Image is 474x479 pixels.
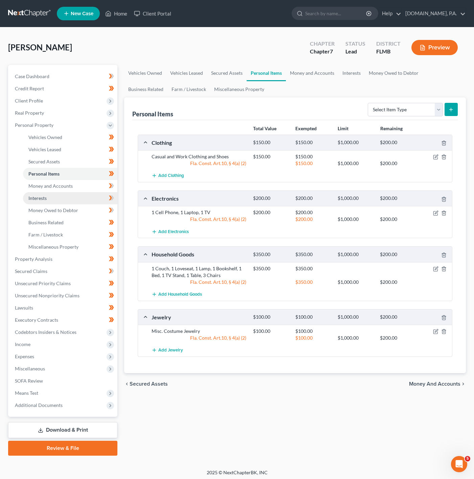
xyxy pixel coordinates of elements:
span: Personal Items [28,171,60,177]
a: Vehicles Leased [23,143,117,156]
span: Credit Report [15,86,44,91]
div: $200.00 [292,216,334,223]
div: $200.00 [250,195,292,202]
iframe: Intercom live chat [451,456,467,472]
div: Lead [345,48,365,55]
div: $100.00 [292,328,334,335]
button: Add Household Goods [152,288,202,301]
div: $150.00 [292,153,334,160]
a: Secured Assets [23,156,117,168]
span: [PERSON_NAME] [8,42,72,52]
span: Codebtors Insiders & Notices [15,329,76,335]
span: Property Analysis [15,256,52,262]
span: Add Clothing [158,173,184,179]
button: Money and Accounts chevron_right [409,381,466,387]
span: Money and Accounts [28,183,73,189]
span: Money Owed to Debtor [28,207,78,213]
div: $1,000.00 [334,216,377,223]
a: Home [102,7,131,20]
a: [DOMAIN_NAME], P.A. [402,7,466,20]
span: Secured Assets [28,159,60,164]
a: Personal Items [23,168,117,180]
span: Executory Contracts [15,317,58,323]
span: Add Electronics [158,229,189,234]
span: Expenses [15,353,34,359]
a: Money and Accounts [23,180,117,192]
div: 1 Cell Phone, 1 Laptop, 1 TV [148,209,250,216]
div: Fla. Const. Art.10, § 4(a) (2) [148,216,250,223]
input: Search by name... [305,7,367,20]
div: $350.00 [292,279,334,286]
span: Vehicles Leased [28,146,61,152]
a: Unsecured Nonpriority Claims [9,290,117,302]
a: Interests [23,192,117,204]
span: Money and Accounts [409,381,460,387]
div: $200.00 [377,216,419,223]
div: $350.00 [250,251,292,258]
div: Fla. Const. Art.10, § 4(a) (2) [148,335,250,341]
span: Farm / Livestock [28,232,63,237]
a: Vehicles Owned [23,131,117,143]
div: Household Goods [148,251,250,258]
strong: Remaining [380,126,403,131]
div: $350.00 [292,265,334,272]
a: SOFA Review [9,375,117,387]
span: Miscellaneous [15,366,45,371]
div: $100.00 [250,314,292,320]
div: 1 Couch, 1 Loveseat, 1 Lamp, 1 Bookshelf, 1 Bed, 1 TV Stand, 1 Table, 3 Chairs [148,265,250,279]
a: Business Related [23,216,117,229]
div: $200.00 [377,314,419,320]
div: Electronics [148,195,250,202]
div: $1,000.00 [334,139,377,146]
span: 7 [330,48,333,54]
div: $100.00 [250,328,292,335]
div: Clothing [148,139,250,146]
i: chevron_right [460,381,466,387]
a: Vehicles Leased [166,65,207,81]
div: $200.00 [377,160,419,167]
div: $200.00 [377,139,419,146]
div: $1,000.00 [334,195,377,202]
span: Means Test [15,390,38,396]
button: chevron_left Secured Assets [124,381,168,387]
a: Miscellaneous Property [210,81,268,97]
a: Help [379,7,401,20]
a: Farm / Livestock [23,229,117,241]
span: Real Property [15,110,44,116]
a: Unsecured Priority Claims [9,277,117,290]
span: Lawsuits [15,305,33,311]
a: Interests [338,65,365,81]
div: $200.00 [377,251,419,258]
a: Property Analysis [9,253,117,265]
button: Add Electronics [152,225,189,238]
strong: Exempted [295,126,317,131]
span: Income [15,341,30,347]
a: Money Owed to Debtor [23,204,117,216]
a: Miscellaneous Property [23,241,117,253]
div: $1,000.00 [334,335,377,341]
div: Chapter [310,40,335,48]
i: chevron_left [124,381,130,387]
div: Misc. Costume Jewelry [148,328,250,335]
div: $200.00 [377,335,419,341]
strong: Limit [338,126,348,131]
div: $350.00 [250,265,292,272]
span: Unsecured Nonpriority Claims [15,293,80,298]
div: Jewelry [148,314,250,321]
span: Secured Claims [15,268,47,274]
button: Preview [411,40,458,55]
div: $1,000.00 [334,251,377,258]
a: Money and Accounts [286,65,338,81]
div: District [376,40,401,48]
div: Chapter [310,48,335,55]
div: $200.00 [292,209,334,216]
span: Add Household Goods [158,292,202,297]
a: Download & Print [8,422,117,438]
span: Vehicles Owned [28,134,62,140]
div: $150.00 [292,139,334,146]
div: $1,000.00 [334,314,377,320]
span: Miscellaneous Property [28,244,78,250]
div: Fla. Const. Art.10, § 4(a) (2) [148,279,250,286]
span: Business Related [28,220,64,225]
a: Credit Report [9,83,117,95]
